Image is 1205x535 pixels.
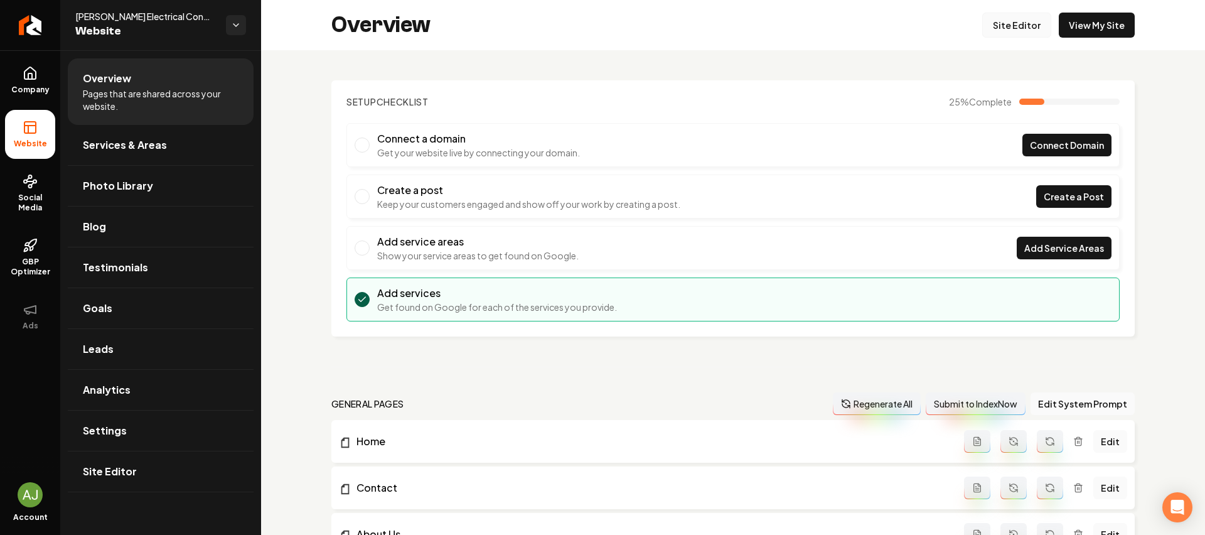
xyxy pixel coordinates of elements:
span: Settings [83,423,127,438]
a: Site Editor [982,13,1051,38]
button: Submit to IndexNow [926,392,1026,415]
span: Analytics [83,382,131,397]
span: Website [9,139,52,149]
img: Rebolt Logo [19,15,42,35]
span: Account [13,512,48,522]
span: Add Service Areas [1024,242,1104,255]
span: Testimonials [83,260,148,275]
a: Company [5,56,55,105]
button: Regenerate All [833,392,921,415]
a: GBP Optimizer [5,228,55,287]
span: Connect Domain [1030,139,1104,152]
a: Home [339,434,964,449]
a: Photo Library [68,166,254,206]
span: Company [6,85,55,95]
h3: Create a post [377,183,680,198]
button: Add admin page prompt [964,430,990,453]
a: Leads [68,329,254,369]
button: Open user button [18,482,43,507]
span: Site Editor [83,464,137,479]
a: View My Site [1059,13,1135,38]
a: Testimonials [68,247,254,288]
h2: general pages [331,397,404,410]
a: Add Service Areas [1017,237,1111,259]
span: Pages that are shared across your website. [83,87,238,112]
span: Leads [83,342,114,357]
a: Blog [68,207,254,247]
a: Services & Areas [68,125,254,165]
button: Edit System Prompt [1031,392,1135,415]
span: [PERSON_NAME] Electrical Contr. [75,10,216,23]
span: Setup [346,96,377,107]
p: Get your website live by connecting your domain. [377,146,580,159]
p: Keep your customers engaged and show off your work by creating a post. [377,198,680,210]
button: Ads [5,292,55,341]
h3: Add service areas [377,234,579,249]
span: Ads [18,321,43,331]
a: Edit [1093,430,1127,453]
h2: Overview [331,13,431,38]
span: Website [75,23,216,40]
span: Goals [83,301,112,316]
p: Show your service areas to get found on Google. [377,249,579,262]
span: Social Media [5,193,55,213]
span: Complete [969,96,1012,107]
a: Connect Domain [1022,134,1111,156]
a: Goals [68,288,254,328]
h3: Add services [377,286,617,301]
div: Open Intercom Messenger [1162,492,1192,522]
span: Services & Areas [83,138,167,153]
span: GBP Optimizer [5,257,55,277]
a: Social Media [5,164,55,223]
p: Get found on Google for each of the services you provide. [377,301,617,313]
h3: Connect a domain [377,131,580,146]
a: Analytics [68,370,254,410]
h2: Checklist [346,95,429,108]
a: Settings [68,411,254,451]
span: Blog [83,219,106,234]
span: Overview [83,71,131,86]
img: AJ Nimeh [18,482,43,507]
a: Site Editor [68,451,254,492]
button: Add admin page prompt [964,477,990,499]
span: 25 % [949,95,1012,108]
a: Create a Post [1036,185,1111,208]
a: Contact [339,480,964,495]
a: Edit [1093,477,1127,499]
span: Create a Post [1044,190,1104,203]
span: Photo Library [83,178,153,193]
